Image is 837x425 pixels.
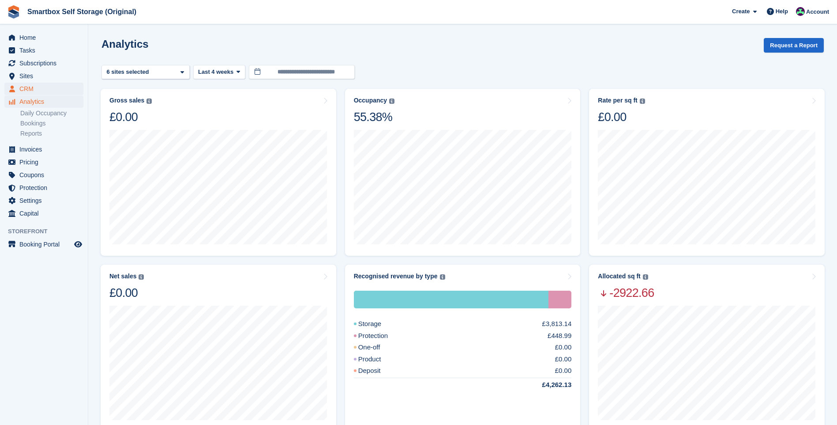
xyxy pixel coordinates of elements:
img: icon-info-grey-7440780725fd019a000dd9b08b2336e03edf1995a4989e88bcd33f0948082b44.svg [139,274,144,280]
span: Sites [19,70,72,82]
button: Request a Report [764,38,824,53]
span: Last 4 weeks [198,68,233,76]
div: Protection [354,331,409,341]
div: Product [354,354,402,364]
a: menu [4,156,83,168]
button: Last 4 weeks [193,65,245,80]
span: Booking Portal [19,238,72,250]
span: Settings [19,194,72,207]
div: Allocated sq ft [598,273,640,280]
div: Recognised revenue by type [354,273,438,280]
a: menu [4,238,83,250]
div: Gross sales [109,97,144,104]
a: Reports [20,129,83,138]
div: Storage [354,291,549,308]
a: menu [4,194,83,207]
span: Coupons [19,169,72,181]
img: icon-info-grey-7440780725fd019a000dd9b08b2336e03edf1995a4989e88bcd33f0948082b44.svg [389,99,394,104]
div: £0.00 [598,110,645,125]
img: Alex Selenitsas [796,7,805,16]
span: Tasks [19,44,72,57]
div: Storage [354,319,403,329]
div: 6 sites selected [105,68,152,76]
div: £0.00 [109,110,152,125]
a: Bookings [20,119,83,128]
div: £4,262.13 [521,380,572,390]
span: Storefront [8,227,88,236]
img: stora-icon-8386f47178a22dfd0bd8f6a31ec36ba5ce8667c1dd55bd0f319d3a0aa187defe.svg [7,5,20,19]
span: Help [776,7,788,16]
span: Pricing [19,156,72,168]
a: menu [4,57,83,69]
a: menu [4,95,83,108]
span: Protection [19,182,72,194]
a: menu [4,169,83,181]
span: Capital [19,207,72,220]
a: menu [4,207,83,220]
a: menu [4,143,83,156]
span: Subscriptions [19,57,72,69]
span: Account [806,8,829,16]
span: Invoices [19,143,72,156]
a: menu [4,83,83,95]
div: Rate per sq ft [598,97,637,104]
div: £0.00 [109,285,144,300]
div: 55.38% [354,110,394,125]
a: menu [4,182,83,194]
a: Preview store [73,239,83,250]
a: menu [4,70,83,82]
a: Smartbox Self Storage (Original) [24,4,140,19]
div: £0.00 [555,354,572,364]
div: £3,813.14 [542,319,572,329]
a: menu [4,31,83,44]
span: CRM [19,83,72,95]
a: Daily Occupancy [20,109,83,118]
img: icon-info-grey-7440780725fd019a000dd9b08b2336e03edf1995a4989e88bcd33f0948082b44.svg [440,274,445,280]
span: Create [732,7,750,16]
span: Home [19,31,72,44]
a: menu [4,44,83,57]
img: icon-info-grey-7440780725fd019a000dd9b08b2336e03edf1995a4989e88bcd33f0948082b44.svg [146,99,152,104]
div: Deposit [354,366,402,376]
span: -2922.66 [598,285,654,300]
div: One-off [354,342,402,353]
div: £0.00 [555,366,572,376]
img: icon-info-grey-7440780725fd019a000dd9b08b2336e03edf1995a4989e88bcd33f0948082b44.svg [643,274,648,280]
img: icon-info-grey-7440780725fd019a000dd9b08b2336e03edf1995a4989e88bcd33f0948082b44.svg [640,99,645,104]
div: Protection [548,291,571,308]
div: Occupancy [354,97,387,104]
div: Net sales [109,273,136,280]
h2: Analytics [101,38,149,50]
span: Analytics [19,95,72,108]
div: £448.99 [548,331,571,341]
div: £0.00 [555,342,572,353]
